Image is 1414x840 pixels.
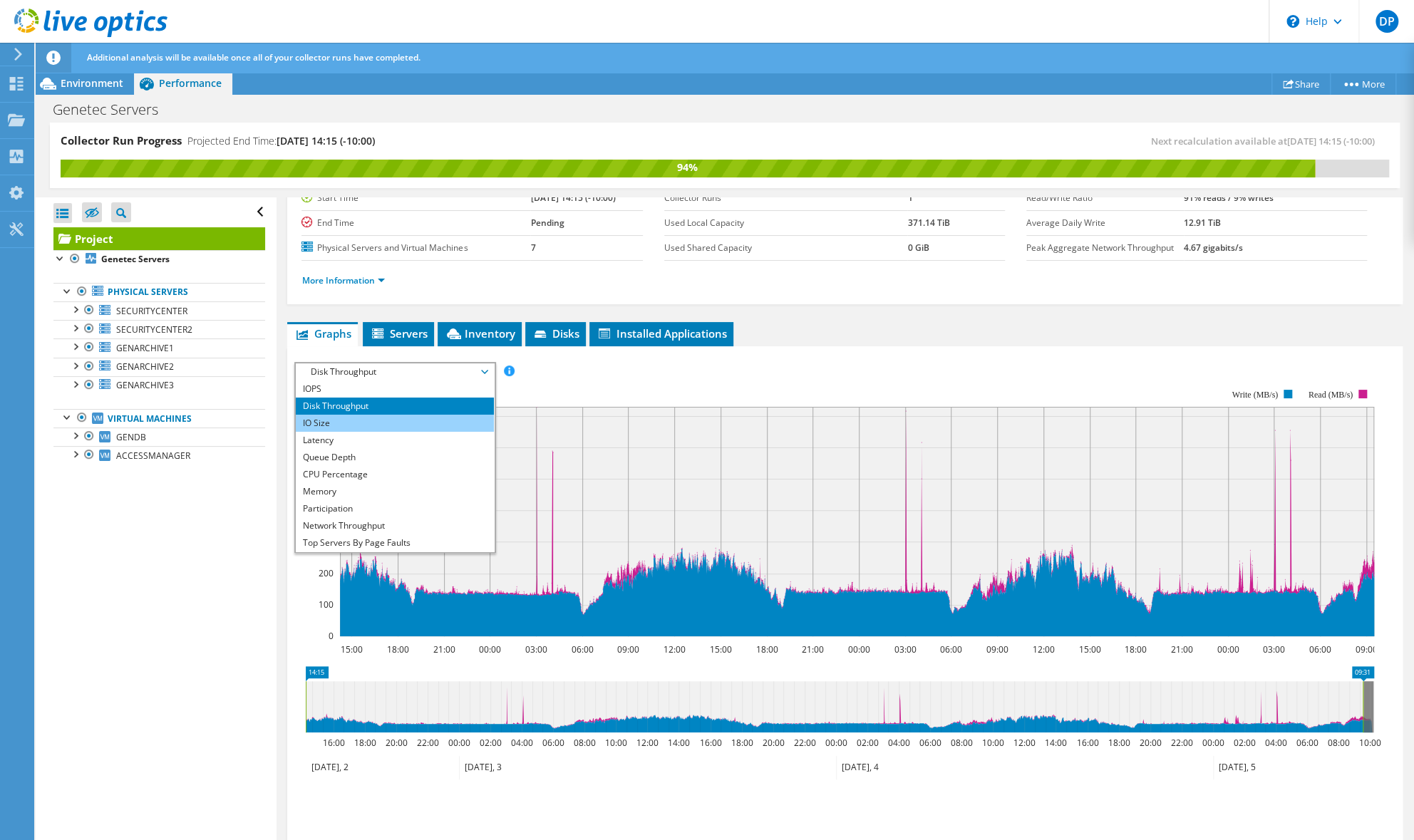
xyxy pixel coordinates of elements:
span: GENDB [116,431,146,443]
text: 21:00 [802,643,824,655]
b: 7 [530,242,535,254]
li: Memory [296,483,493,500]
text: 02:00 [857,737,879,749]
span: Inventory [445,326,515,341]
text: 10:00 [982,737,1004,749]
span: [DATE] 14:15 (-10:00) [277,134,375,147]
span: Servers [370,326,427,341]
text: 08:00 [574,737,596,749]
text: 0 [329,630,334,642]
text: Read (MB/s) [1309,390,1353,400]
span: Disk Throughput [303,363,486,380]
text: 18:00 [354,737,376,749]
text: 14:00 [1045,737,1067,749]
text: 00:00 [448,737,470,749]
text: 22:00 [794,737,816,749]
span: Graphs [294,326,351,341]
span: Performance [159,76,222,90]
text: 18:00 [387,643,409,655]
text: 16:00 [323,737,345,749]
text: 12:00 [664,643,686,655]
b: 371.14 TiB [907,217,949,229]
label: Used Shared Capacity [664,241,908,255]
label: Start Time [301,191,530,205]
b: 0 GiB [907,242,929,254]
span: Next recalculation available at [1151,135,1382,147]
li: Queue Depth [296,449,493,466]
li: Top Servers By Page Faults [296,534,493,551]
text: 00:00 [848,643,870,655]
b: [DATE] 14:15 (-10:00) [530,192,615,204]
a: Virtual Machines [53,409,265,427]
svg: \n [1286,15,1299,28]
text: Write (MB/s) [1232,390,1279,400]
li: Latency [296,432,493,449]
text: 15:00 [710,643,732,655]
span: Disks [532,326,579,341]
text: 10:00 [605,737,627,749]
span: GENARCHIVE2 [116,361,174,373]
a: Physical Servers [53,283,265,301]
span: DP [1376,10,1398,33]
h1: Genetec Servers [46,102,180,118]
text: 15:00 [341,643,363,655]
text: 21:00 [1171,643,1193,655]
text: 18:00 [756,643,778,655]
a: GENARCHIVE1 [53,338,265,357]
a: GENARCHIVE3 [53,376,265,395]
text: 09:00 [1356,643,1378,655]
span: Environment [61,76,123,90]
text: 18:00 [731,737,753,749]
span: [DATE] 14:15 (-10:00) [1287,135,1375,147]
label: End Time [301,216,530,230]
text: 08:00 [951,737,973,749]
a: Project [53,227,265,250]
text: 20:00 [763,737,785,749]
text: 10:00 [1359,737,1381,749]
text: 04:00 [1265,737,1287,749]
text: 22:00 [417,737,439,749]
label: Average Daily Write [1026,216,1184,230]
text: 09:00 [617,643,639,655]
a: More Information [301,274,385,286]
text: 02:00 [480,737,502,749]
span: ACCESSMANAGER [116,450,190,462]
text: 200 [319,567,334,579]
b: 4.67 gigabits/s [1184,242,1243,254]
b: Genetec Servers [101,253,170,265]
li: IOPS [296,380,493,398]
li: Disk Throughput [296,398,493,415]
h4: Projected End Time: [187,133,375,149]
text: 12:00 [636,737,659,749]
label: Physical Servers and Virtual Machines [301,241,530,255]
text: 12:00 [1033,643,1055,655]
text: 22:00 [1171,737,1193,749]
span: SECURITYCENTER [116,305,187,317]
a: GENARCHIVE2 [53,358,265,376]
a: ACCESSMANAGER [53,446,265,465]
text: 100 [319,598,334,611]
span: Installed Applications [597,326,726,341]
text: 20:00 [1140,737,1162,749]
a: GENDB [53,427,265,446]
span: GENARCHIVE1 [116,342,174,354]
text: 12:00 [1013,737,1036,749]
text: 08:00 [1328,737,1350,749]
text: 16:00 [1077,737,1099,749]
text: 04:00 [511,737,533,749]
li: Participation [296,500,493,517]
span: Additional analysis will be available once all of your collector runs have completed. [87,51,420,63]
text: 06:00 [940,643,962,655]
text: 06:00 [1309,643,1331,655]
text: 06:00 [572,643,594,655]
span: SECURITYCENTER2 [116,323,192,336]
text: 02:00 [1234,737,1256,749]
label: Read/Write Ratio [1026,191,1184,205]
text: 03:00 [894,643,917,655]
text: 18:00 [1125,643,1147,655]
text: 15:00 [1079,643,1101,655]
b: 91% reads / 9% writes [1184,192,1274,204]
label: Used Local Capacity [664,216,908,230]
a: Genetec Servers [53,250,265,269]
li: Network Throughput [296,517,493,534]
